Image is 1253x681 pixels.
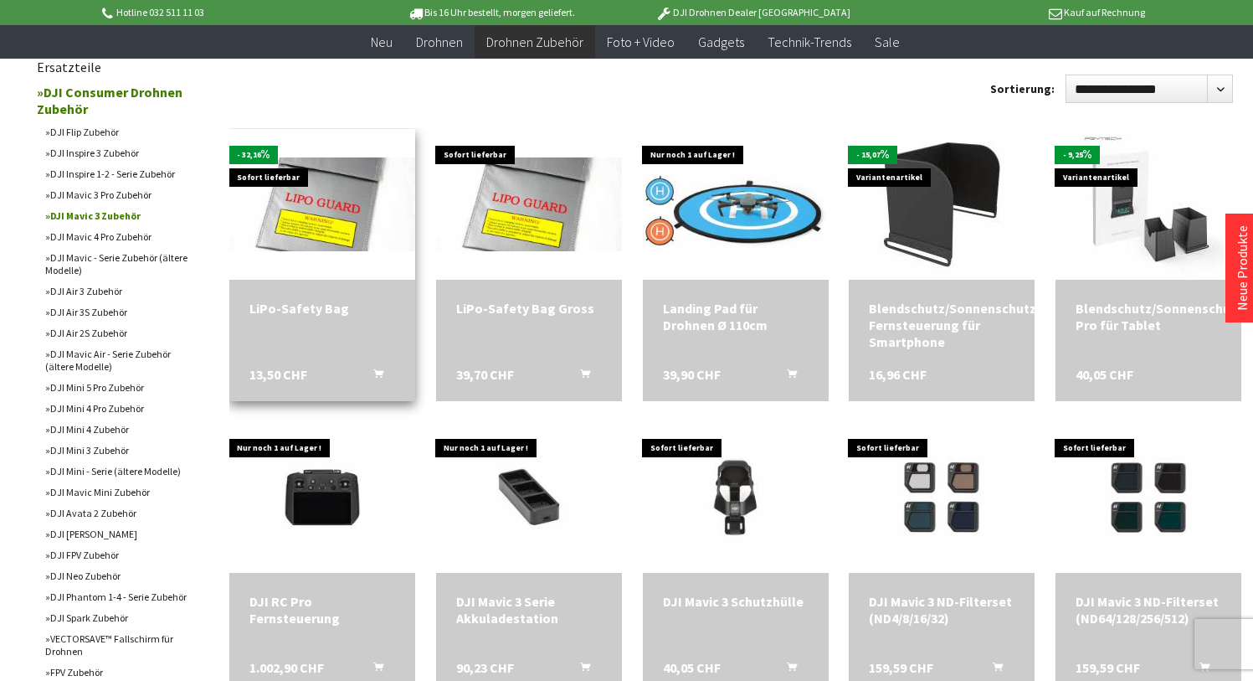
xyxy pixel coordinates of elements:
button: In den Warenkorb [767,659,807,681]
div: Blendschutz/Sonnenschutz Fernsteuerung für Smartphone [869,300,1014,350]
button: In den Warenkorb [560,366,600,388]
a: Gadgets [686,25,756,59]
a: DJI Mavic 3 Zubehör [37,205,196,226]
span: Foto + Video [607,34,675,50]
a: DJI Phantom 1-4 - Serie Zubehör [37,586,196,607]
img: LiPo-Safety Bag Gross [436,157,622,251]
div: LiPo-Safety Bag Gross [456,300,602,317]
img: DJI RC Pro Fernsteuerung [229,436,415,560]
a: Sale [863,25,912,59]
span: 159,59 CHF [1076,659,1140,676]
a: DJI Mini - Serie (ältere Modelle) [37,461,196,482]
div: DJI Mavic 3 Serie Akkuladestation [456,593,602,627]
a: DJI Mavic 3 ND-Filterset (ND4/8/16/32) 159,59 CHF In den Warenkorb [869,593,1014,627]
a: DJI [PERSON_NAME] [37,524,196,544]
a: DJI Inspire 1-2 - Serie Zubehör [37,163,196,184]
a: DJI Inspire 3 Zubehör [37,142,196,163]
button: In den Warenkorb [353,366,393,388]
p: Bis 16 Uhr bestellt, morgen geliefert. [361,3,622,23]
p: Hotline 032 511 11 03 [100,3,361,23]
a: DJI Mini 4 Zubehör [37,419,196,440]
a: DJI Avata 2 Zubehör [37,503,196,524]
span: 13,50 CHF [249,366,307,383]
a: DJI Mavic Mini Zubehör [37,482,196,503]
span: Sale [875,34,900,50]
button: In den Warenkorb [1179,659,1220,681]
span: 1.002,90 CHF [249,659,324,676]
a: Technik-Trends [756,25,863,59]
button: In den Warenkorb [767,366,807,388]
span: Gadgets [698,34,744,50]
a: LiPo-Safety Bag Gross 39,70 CHF In den Warenkorb [456,300,602,317]
div: Landing Pad für Drohnen Ø 110cm [663,300,809,333]
a: DJI Mini 5 Pro Zubehör [37,377,196,398]
span: 16,96 CHF [869,366,927,383]
a: DJI RC Pro Fernsteuerung 1.002,90 CHF In den Warenkorb [249,593,395,627]
span: 40,05 CHF [663,659,721,676]
span: Neu [371,34,393,50]
a: DJI Spark Zubehör [37,607,196,628]
div: Blendschutz/Sonnenschutz Pro für Tablet [1076,300,1221,333]
a: Drohnen Zubehör [475,25,595,59]
a: Landing Pad für Drohnen Ø 110cm 39,90 CHF In den Warenkorb [663,300,809,333]
span: 39,70 CHF [456,366,514,383]
span: 159,59 CHF [869,659,933,676]
a: Drohnen [404,25,475,59]
a: DJI Mini 4 Pro Zubehör [37,398,196,419]
a: DJI Air 2S Zubehör [37,322,196,343]
a: DJI Mavic - Serie Zubehör (ältere Modelle) [37,247,196,281]
a: DJI Flip Zubehör [37,121,196,142]
p: DJI Drohnen Dealer [GEOGRAPHIC_DATA] [622,3,883,23]
img: LiPo-Safety Bag [229,157,415,251]
div: DJI Mavic 3 ND-Filterset (ND4/8/16/32) [869,593,1014,627]
a: DJI Mavic 3 Schutzhülle 40,05 CHF In den Warenkorb [663,593,809,610]
img: DJI Mavic 3 Serie Akkuladestation [436,436,622,560]
a: DJI Mini 3 Zubehör [37,440,196,461]
a: DJI Neo Zubehör [37,565,196,586]
a: Neue Produkte [1234,225,1250,311]
a: Blendschutz/Sonnenschutz Fernsteuerung für Smartphone 16,96 CHF [869,300,1014,350]
div: DJI Mavic 3 ND-Filterset (ND64/128/256/512) [1076,593,1221,627]
a: DJI Mavic 4 Pro Zubehör [37,226,196,247]
a: DJI Consumer Drohnen Zubehör [28,80,196,121]
img: DJI Mavic 3 Schutzhülle [643,436,829,560]
a: Foto + Video [595,25,686,59]
a: DJI Mavic Air - Serie Zubehör (ältere Modelle) [37,343,196,377]
a: DJI Mavic 3 Serie Akkuladestation 90,23 CHF In den Warenkorb [456,593,602,627]
span: 39,90 CHF [663,366,721,383]
a: VECTORSAVE™ Fallschirm für Drohnen [37,628,196,662]
span: 90,23 CHF [456,659,514,676]
div: DJI RC Pro Fernsteuerung [249,593,395,627]
div: DJI Mavic 3 Schutzhülle [663,593,809,610]
button: In den Warenkorb [353,659,393,681]
img: Blendschutz/Sonnenschutz Pro für Tablet [1073,129,1224,280]
img: DJI Mavic 3 ND-Filterset (ND64/128/256/512) [1055,436,1241,560]
a: DJI Mavic 3 Pro Zubehör [37,184,196,205]
button: In den Warenkorb [560,659,600,681]
span: Technik-Trends [768,34,851,50]
img: Landing Pad für Drohnen Ø 110cm [643,156,829,253]
p: Kauf auf Rechnung [884,3,1145,23]
a: DJI Air 3 Zubehör [37,281,196,302]
a: LiPo-Safety Bag 13,50 CHF In den Warenkorb [249,300,395,317]
span: 40,05 CHF [1076,366,1133,383]
div: LiPo-Safety Bag [249,300,395,317]
img: Blendschutz/Sonnenschutz Fernsteuerung für Smartphone [866,129,1017,280]
a: DJI Air 3S Zubehör [37,302,196,322]
span: Drohnen Zubehör [486,34,583,50]
a: Blendschutz/Sonnenschutz Pro für Tablet 40,05 CHF [1076,300,1221,333]
a: DJI FPV Zubehör [37,544,196,565]
span: Drohnen [416,34,463,50]
a: DJI Mavic 3 ND-Filterset (ND64/128/256/512) 159,59 CHF In den Warenkorb [1076,593,1221,627]
a: Neu [359,25,404,59]
img: DJI Mavic 3 ND-Filterset (ND4/8/16/32) [849,436,1035,560]
label: Sortierung: [990,75,1055,102]
button: In den Warenkorb [973,659,1013,681]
